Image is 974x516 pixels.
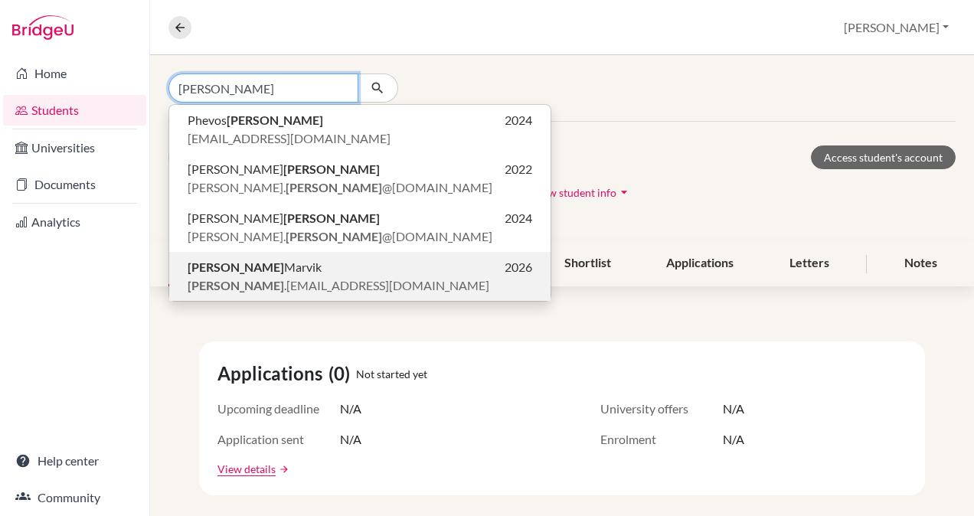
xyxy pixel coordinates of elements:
button: [PERSON_NAME][PERSON_NAME]2022[PERSON_NAME].[PERSON_NAME]@[DOMAIN_NAME] [169,154,551,203]
div: Notes [886,241,956,286]
a: Documents [3,169,146,200]
span: [EMAIL_ADDRESS][DOMAIN_NAME] [188,129,391,148]
span: Show student info [531,186,616,199]
button: [PERSON_NAME][PERSON_NAME]2024[PERSON_NAME].[PERSON_NAME]@[DOMAIN_NAME] [169,203,551,252]
b: [PERSON_NAME] [227,113,323,127]
a: arrow_forward [276,464,289,475]
a: Students [3,95,146,126]
span: Not started yet [356,366,427,382]
b: [PERSON_NAME] [283,211,380,225]
div: Applications [648,241,752,286]
a: Access student's account [811,145,956,169]
a: Home [3,58,146,89]
span: N/A [723,430,744,449]
span: 2024 [505,111,532,129]
span: [PERSON_NAME]. @[DOMAIN_NAME] [188,178,492,197]
span: [PERSON_NAME] [188,160,380,178]
span: [PERSON_NAME] [188,209,380,227]
b: [PERSON_NAME] [286,229,382,243]
img: Bridge-U [12,15,74,40]
span: Application sent [217,430,340,449]
button: [PERSON_NAME]Marvik2026[PERSON_NAME].[EMAIL_ADDRESS][DOMAIN_NAME] [169,252,551,301]
b: [PERSON_NAME] [188,278,284,292]
a: Community [3,482,146,513]
span: Applications [217,360,328,387]
b: [PERSON_NAME] [286,180,382,194]
div: Shortlist [546,241,629,286]
span: [PERSON_NAME]. @[DOMAIN_NAME] [188,227,492,246]
div: Letters [771,241,848,286]
a: Universities [3,132,146,163]
a: Analytics [3,207,146,237]
span: N/A [340,400,361,418]
b: [PERSON_NAME] [283,162,380,176]
span: Marvik [188,258,322,276]
a: Help center [3,446,146,476]
span: University offers [600,400,723,418]
span: Enrolment [600,430,723,449]
button: Show student infoarrow_drop_down [530,181,632,204]
input: Find student by name... [168,73,358,103]
button: Phevos[PERSON_NAME]2024[EMAIL_ADDRESS][DOMAIN_NAME] [169,105,551,154]
span: N/A [340,430,361,449]
b: [PERSON_NAME] [188,260,284,274]
span: 2024 [505,209,532,227]
a: View details [217,461,276,477]
i: arrow_drop_down [616,185,632,200]
span: 2022 [505,160,532,178]
span: 2026 [505,258,532,276]
button: [PERSON_NAME] [837,13,956,42]
span: (0) [328,360,356,387]
span: N/A [723,400,744,418]
span: Upcoming deadline [217,400,340,418]
span: Phevos [188,111,323,129]
span: .[EMAIL_ADDRESS][DOMAIN_NAME] [188,276,489,295]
